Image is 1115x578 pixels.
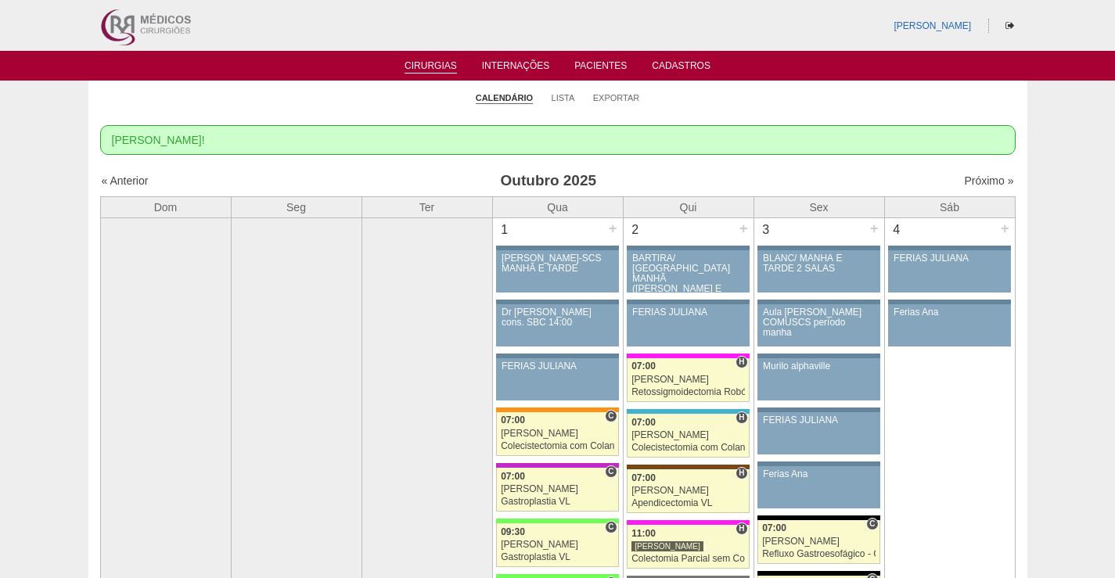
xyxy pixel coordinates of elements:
div: Key: Aviso [757,300,879,304]
div: Key: Aviso [757,461,879,466]
div: Retossigmoidectomia Robótica [631,387,745,397]
div: Key: Blanc [757,571,879,576]
a: Internações [482,60,550,76]
span: Hospital [736,356,747,368]
a: Calendário [476,92,533,104]
div: Key: Aviso [496,246,618,250]
a: C 07:00 [PERSON_NAME] Refluxo Gastroesofágico - Cirurgia VL [757,520,879,564]
span: 07:00 [631,472,656,483]
div: Key: Neomater [627,409,749,414]
a: Cirurgias [405,60,457,74]
div: Key: Maria Braido [496,463,618,468]
span: Consultório [866,518,878,530]
div: BARTIRA/ [GEOGRAPHIC_DATA] MANHÃ ([PERSON_NAME] E ANA)/ SANTA JOANA -TARDE [632,253,744,315]
a: « Anterior [102,174,149,187]
div: [PERSON_NAME] [501,540,614,550]
a: Dr [PERSON_NAME] cons. SBC 14:00 [496,304,618,346]
span: 11:00 [631,528,656,539]
div: Key: Blanc [757,515,879,520]
div: + [998,218,1012,239]
a: Próximo » [964,174,1013,187]
a: BLANC/ MANHÃ E TARDE 2 SALAS [757,250,879,293]
span: Consultório [605,465,617,478]
th: Qui [623,196,754,217]
div: Key: São Luiz - SCS [496,407,618,412]
span: 07:00 [501,471,525,482]
div: 1 [493,218,517,242]
a: Lista [552,92,575,103]
div: Key: Aviso [627,300,749,304]
div: 4 [885,218,909,242]
a: FERIAS JULIANA [627,304,749,346]
a: Cadastros [652,60,710,76]
th: Ter [361,196,492,217]
a: FERIAS JULIANA [888,250,1010,293]
a: [PERSON_NAME] [894,20,971,31]
div: [PERSON_NAME] [631,486,745,496]
div: [PERSON_NAME] [631,540,703,552]
span: Hospital [736,522,747,535]
div: Key: Aviso [888,300,1010,304]
div: Key: Brasil [496,519,618,523]
div: [PERSON_NAME] [762,537,876,547]
a: Pacientes [574,60,627,76]
div: Key: Aviso [496,300,618,304]
th: Sáb [884,196,1015,217]
a: [PERSON_NAME]-SCS MANHÃ E TARDE [496,250,618,293]
a: H 07:00 [PERSON_NAME] Colecistectomia com Colangiografia VL [627,414,749,458]
a: C 09:30 [PERSON_NAME] Gastroplastia VL [496,523,618,567]
i: Sair [1005,21,1014,31]
div: Key: Aviso [496,354,618,358]
div: Key: Aviso [757,354,879,358]
div: Dr [PERSON_NAME] cons. SBC 14:00 [502,307,613,328]
div: Colectomia Parcial sem Colostomia VL [631,554,745,564]
div: FERIAS JULIANA [632,307,744,318]
div: + [606,218,620,239]
div: [PERSON_NAME]! [100,125,1016,155]
div: Colecistectomia com Colangiografia VL [631,443,745,453]
th: Qua [492,196,623,217]
th: Sex [754,196,884,217]
a: C 07:00 [PERSON_NAME] Colecistectomia com Colangiografia VL [496,412,618,456]
div: + [868,218,881,239]
div: Colecistectomia com Colangiografia VL [501,441,614,451]
div: Refluxo Gastroesofágico - Cirurgia VL [762,549,876,559]
a: C 07:00 [PERSON_NAME] Gastroplastia VL [496,468,618,512]
div: Gastroplastia VL [501,497,614,507]
div: [PERSON_NAME]-SCS MANHÃ E TARDE [502,253,613,274]
span: 07:00 [501,415,525,425]
div: Ferias Ana [894,307,1005,318]
div: Aula [PERSON_NAME] COMUSCS período manha [763,307,875,339]
div: Key: Aviso [888,246,1010,250]
span: Consultório [605,410,617,422]
th: Dom [100,196,231,217]
div: + [737,218,750,239]
div: Gastroplastia VL [501,552,614,562]
div: Key: Pro Matre [627,354,749,358]
div: [PERSON_NAME] [501,429,614,439]
a: H 07:00 [PERSON_NAME] Apendicectomia VL [627,469,749,513]
a: Exportar [593,92,640,103]
a: Aula [PERSON_NAME] COMUSCS período manha [757,304,879,346]
div: Key: Santa Joana [627,465,749,469]
a: Murilo alphaville [757,358,879,400]
span: 09:30 [501,526,525,537]
a: H 11:00 [PERSON_NAME] Colectomia Parcial sem Colostomia VL [627,525,749,569]
div: 2 [624,218,648,242]
div: Key: Pro Matre [627,520,749,525]
div: FERIAS JULIANA [502,361,613,372]
span: 07:00 [762,522,786,533]
h3: Outubro 2025 [320,170,776,192]
span: 07:00 [631,417,656,428]
span: Hospital [736,467,747,479]
a: Ferias Ana [757,466,879,508]
div: [PERSON_NAME] [631,430,745,440]
div: Key: Aviso [757,407,879,412]
div: Apendicectomia VL [631,498,745,508]
a: BARTIRA/ [GEOGRAPHIC_DATA] MANHÃ ([PERSON_NAME] E ANA)/ SANTA JOANA -TARDE [627,250,749,293]
a: FERIAS JULIANA [757,412,879,454]
div: [PERSON_NAME] [631,375,745,385]
span: Consultório [605,521,617,533]
div: Ferias Ana [763,469,875,479]
div: FERIAS JULIANA [763,415,875,425]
